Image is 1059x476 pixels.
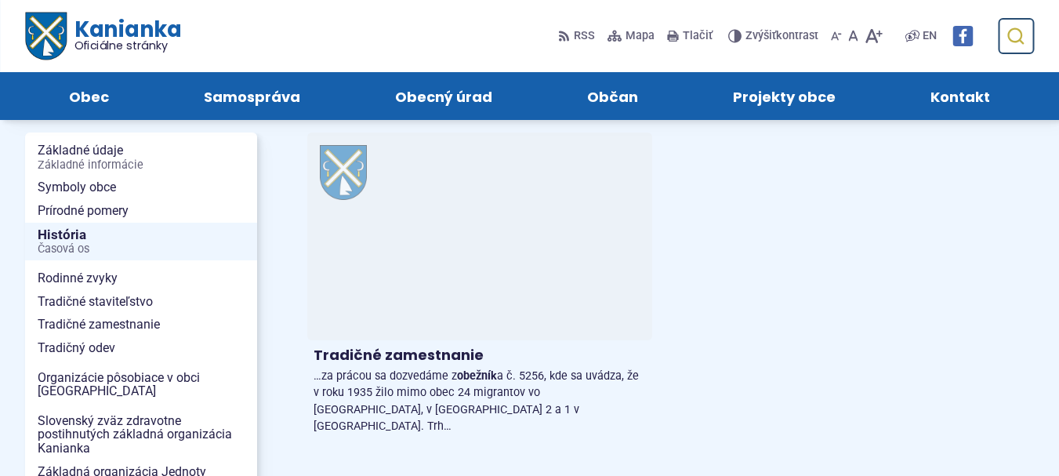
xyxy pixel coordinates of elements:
h4: Tradičné zamestnanie [314,347,646,365]
button: Zväčšiť veľkosť písma [861,20,886,53]
button: Nastaviť pôvodnú veľkosť písma [845,20,861,53]
span: …za prácou sa dozvedáme z a č. 5256, kde sa uvádza, že v roku 1935 žilo mimo obec 24 migrantov vo... [314,369,639,434]
button: Zmenšiť veľkosť písma [828,20,845,53]
span: Samospráva [204,72,300,120]
a: Logo Kanianka, prejsť na domovskú stránku. [25,13,181,60]
img: Prejsť na domovskú stránku [25,13,66,60]
a: RSS [558,20,598,53]
span: Tradičné staviteľstvo [38,290,245,314]
a: Obecný úrad [364,72,524,120]
a: Obec [38,72,141,120]
span: Základné informácie [38,159,245,172]
a: Tradičné staviteľstvo [25,290,257,314]
span: Mapa [626,27,655,45]
span: Oficiálne stránky [74,40,181,51]
a: Slovenský zväz zdravotne postihnutých základná organizácia Kanianka [25,409,257,460]
a: Tradičné zamestnanie …za prácou sa dozvedáme zobežníka č. 5256, kde sa uvádza, že v roku 1935 žil... [307,133,652,441]
button: Zvýšiťkontrast [728,20,821,53]
span: Základné údaje [38,139,245,176]
a: Občan [556,72,670,120]
span: Rodinné zvyky [38,267,245,290]
span: Tradičný odev [38,336,245,360]
span: kontrast [745,30,818,43]
span: História [38,223,245,261]
a: Mapa [604,20,658,53]
span: Symboly obce [38,176,245,199]
span: Zvýšiť [745,29,776,42]
a: Rodinné zvyky [25,267,257,290]
span: Obec [69,72,109,120]
a: Prírodné pomery [25,199,257,223]
span: RSS [574,27,595,45]
span: Časová os [38,243,245,256]
a: EN [919,27,940,45]
button: Tlačiť [664,20,716,53]
a: Samospráva [172,72,332,120]
a: Projekty obce [701,72,867,120]
span: Tlačiť [683,30,713,43]
a: Základné údajeZákladné informácie [25,139,257,176]
a: Tradičné zamestnanie [25,313,257,336]
a: Symboly obce [25,176,257,199]
img: Prejsť na Facebook stránku [952,26,973,46]
a: Kontakt [898,72,1021,120]
span: Prírodné pomery [38,199,245,223]
span: Projekty obce [733,72,836,120]
span: Tradičné zamestnanie [38,313,245,336]
span: Kanianka [66,19,180,52]
span: Slovenský zväz zdravotne postihnutých základná organizácia Kanianka [38,409,245,460]
span: Kontakt [930,72,990,120]
a: HistóriaČasová os [25,223,257,261]
a: Tradičný odev [25,336,257,360]
span: Občan [587,72,638,120]
a: Organizácie pôsobiace v obci [GEOGRAPHIC_DATA] [25,366,257,403]
span: Organizácie pôsobiace v obci [GEOGRAPHIC_DATA] [38,366,245,403]
span: EN [923,27,937,45]
span: Obecný úrad [395,72,492,120]
strong: obežník [457,369,497,383]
